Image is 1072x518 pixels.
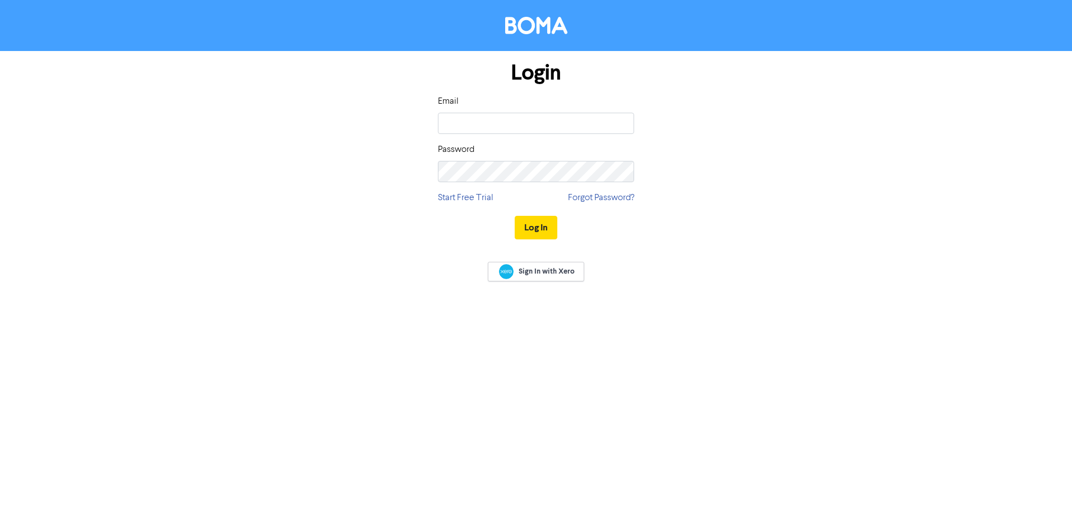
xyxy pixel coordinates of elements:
[499,264,514,279] img: Xero logo
[438,191,493,205] a: Start Free Trial
[505,17,567,34] img: BOMA Logo
[438,60,634,86] h1: Login
[488,262,584,281] a: Sign In with Xero
[568,191,634,205] a: Forgot Password?
[438,143,474,156] label: Password
[515,216,557,239] button: Log In
[438,95,459,108] label: Email
[519,266,575,276] span: Sign In with Xero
